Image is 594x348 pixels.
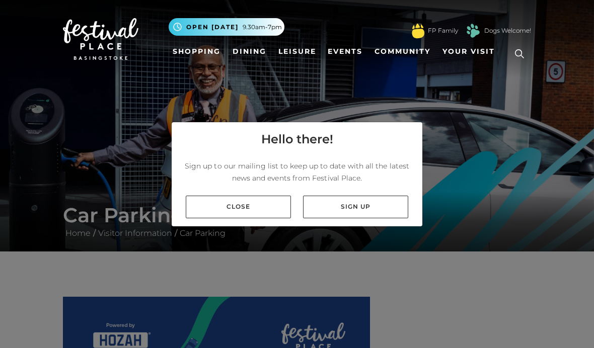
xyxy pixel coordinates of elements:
a: Shopping [169,42,225,61]
h4: Hello there! [261,130,333,148]
a: Close [186,196,291,218]
a: Community [370,42,434,61]
img: Festival Place Logo [63,18,138,60]
p: Sign up to our mailing list to keep up to date with all the latest news and events from Festival ... [180,160,414,184]
span: 9.30am-7pm [243,23,282,32]
a: Your Visit [438,42,504,61]
a: Sign up [303,196,408,218]
a: Leisure [274,42,320,61]
button: Open [DATE] 9.30am-7pm [169,18,284,36]
a: Dining [229,42,270,61]
a: Dogs Welcome! [484,26,531,35]
a: Events [324,42,366,61]
span: Open [DATE] [186,23,239,32]
span: Your Visit [442,46,495,57]
a: FP Family [428,26,458,35]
